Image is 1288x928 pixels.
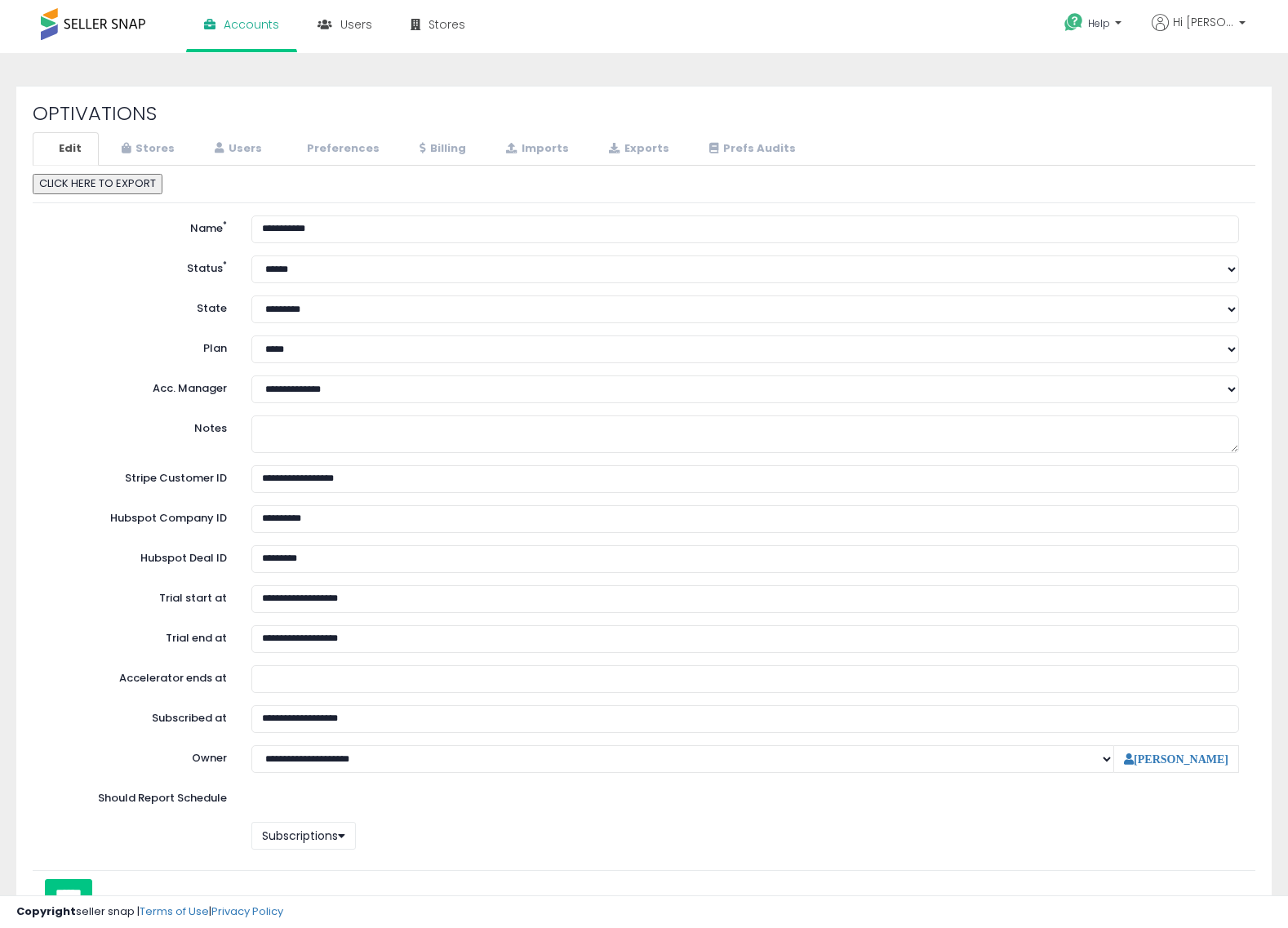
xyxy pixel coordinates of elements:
h2: OPTIVATIONS [33,103,1255,124]
label: Trial end at [37,625,239,646]
span: Stores [429,16,465,33]
label: Status [37,255,239,277]
a: Stores [100,132,192,166]
button: CLICK HERE TO EXPORT [33,174,162,194]
label: Accelerator ends at [37,665,239,686]
a: Hi [PERSON_NAME] [1152,14,1246,51]
label: Hubspot Company ID [37,505,239,526]
a: Terms of Use [140,904,209,919]
a: Preferences [281,132,397,166]
span: Help [1088,16,1110,30]
span: Accounts [224,16,279,33]
label: Should Report Schedule [98,791,227,806]
a: Imports [485,132,586,166]
label: Trial start at [37,585,239,606]
label: Name [37,215,239,237]
a: Prefs Audits [688,132,813,166]
button: Subscriptions [251,822,356,850]
a: [PERSON_NAME] [1124,753,1228,765]
a: Exports [588,132,686,166]
label: Subscribed at [37,705,239,726]
label: Owner [192,751,227,766]
div: seller snap | | [16,904,283,920]
strong: Copyright [16,904,76,919]
span: Users [340,16,372,33]
a: Privacy Policy [211,904,283,919]
label: Hubspot Deal ID [37,545,239,566]
label: Plan [37,335,239,357]
i: Get Help [1064,12,1084,33]
label: Acc. Manager [37,375,239,397]
label: State [37,295,239,317]
a: Edit [33,132,99,166]
span: Hi [PERSON_NAME] [1173,14,1234,30]
a: Users [193,132,279,166]
a: Billing [398,132,483,166]
label: Stripe Customer ID [37,465,239,486]
label: Notes [37,415,239,437]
